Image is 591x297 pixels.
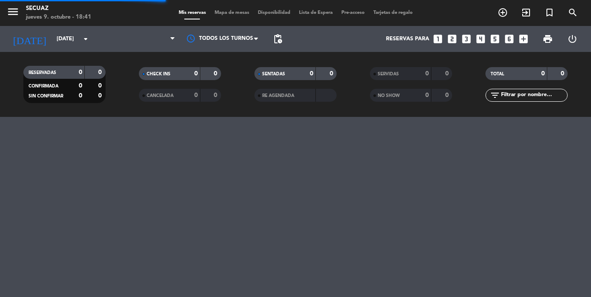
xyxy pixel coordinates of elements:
i: looks_4 [475,33,486,45]
strong: 0 [98,83,103,89]
span: CHECK INS [147,72,170,76]
i: looks_5 [489,33,501,45]
strong: 0 [79,93,82,99]
strong: 0 [194,71,198,77]
span: SERVIDAS [378,72,399,76]
span: Disponibilidad [254,10,295,15]
i: looks_one [432,33,443,45]
span: NO SHOW [378,94,400,98]
strong: 0 [79,69,82,75]
div: LOG OUT [560,26,585,52]
strong: 0 [214,92,219,98]
span: RESERVADAS [29,71,56,75]
div: jueves 9. octubre - 18:41 [26,13,91,22]
span: Mapa de mesas [210,10,254,15]
i: add_circle_outline [498,7,508,18]
span: Mis reservas [174,10,210,15]
i: filter_list [490,90,500,100]
div: secuaz [26,4,91,13]
span: Tarjetas de regalo [369,10,417,15]
i: search [568,7,578,18]
strong: 0 [98,93,103,99]
span: SIN CONFIRMAR [29,94,63,98]
strong: 0 [445,71,450,77]
strong: 0 [541,71,545,77]
span: Pre-acceso [337,10,369,15]
span: TOTAL [491,72,504,76]
i: menu [6,5,19,18]
strong: 0 [98,69,103,75]
strong: 0 [194,92,198,98]
i: power_settings_new [567,34,578,44]
span: print [543,34,553,44]
strong: 0 [561,71,566,77]
i: [DATE] [6,29,52,48]
i: exit_to_app [521,7,531,18]
i: looks_3 [461,33,472,45]
input: Filtrar por nombre... [500,90,567,100]
i: looks_6 [504,33,515,45]
strong: 0 [79,83,82,89]
span: SENTADAS [262,72,285,76]
button: menu [6,5,19,21]
span: Lista de Espera [295,10,337,15]
i: turned_in_not [544,7,555,18]
i: add_box [518,33,529,45]
strong: 0 [425,92,429,98]
strong: 0 [425,71,429,77]
strong: 0 [445,92,450,98]
strong: 0 [310,71,313,77]
strong: 0 [330,71,335,77]
i: looks_two [446,33,458,45]
span: Reservas para [386,36,429,42]
span: CANCELADA [147,94,173,98]
span: RE AGENDADA [262,94,294,98]
strong: 0 [214,71,219,77]
span: CONFIRMADA [29,84,58,88]
span: pending_actions [273,34,283,44]
i: arrow_drop_down [80,34,91,44]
